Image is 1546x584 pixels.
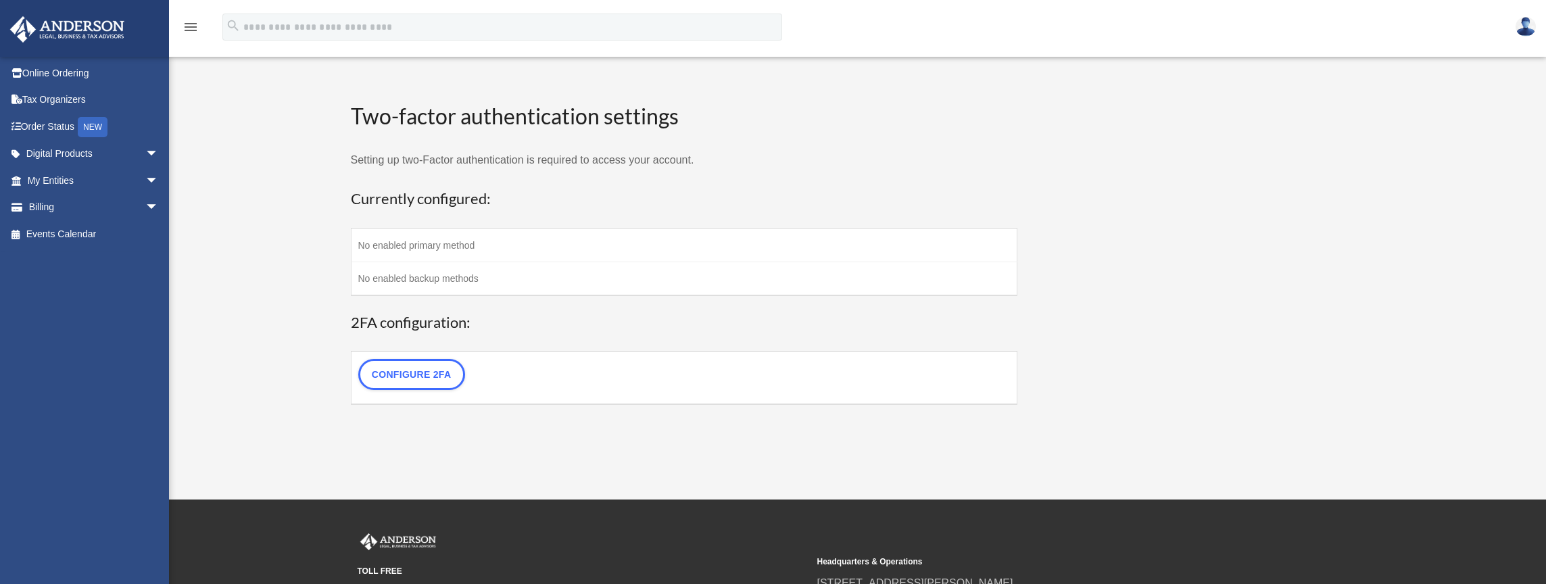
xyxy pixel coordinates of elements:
td: No enabled primary method [351,228,1017,262]
div: NEW [78,117,107,137]
i: menu [183,19,199,35]
a: Online Ordering [9,59,179,87]
span: arrow_drop_down [145,167,172,195]
span: arrow_drop_down [145,194,172,222]
h3: Currently configured: [351,189,1018,210]
a: My Entitiesarrow_drop_down [9,167,179,194]
td: No enabled backup methods [351,262,1017,295]
img: Anderson Advisors Platinum Portal [6,16,128,43]
a: Tax Organizers [9,87,179,114]
a: Order StatusNEW [9,113,179,141]
small: Headquarters & Operations [817,555,1267,569]
h2: Two-factor authentication settings [351,101,1018,132]
small: TOLL FREE [358,564,808,579]
a: menu [183,24,199,35]
span: arrow_drop_down [145,141,172,168]
a: Digital Productsarrow_drop_down [9,141,179,168]
i: search [226,18,241,33]
img: User Pic [1516,17,1536,36]
a: Events Calendar [9,220,179,247]
a: Billingarrow_drop_down [9,194,179,221]
a: Configure 2FA [358,359,465,390]
img: Anderson Advisors Platinum Portal [358,533,439,551]
h3: 2FA configuration: [351,312,1018,333]
p: Setting up two-Factor authentication is required to access your account. [351,151,1018,170]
